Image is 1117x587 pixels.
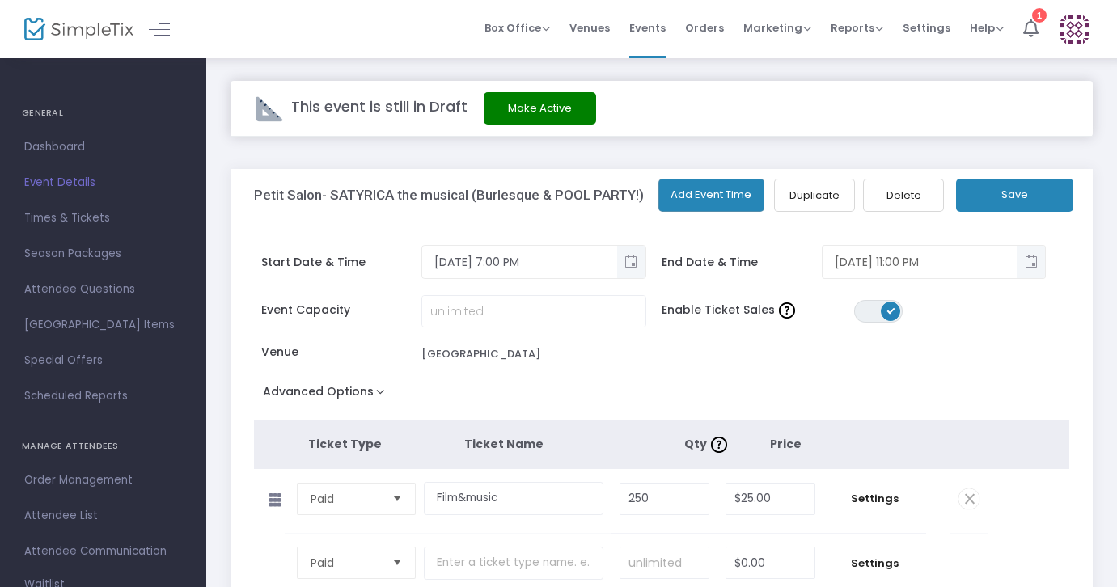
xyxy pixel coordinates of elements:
span: Price [770,436,802,452]
span: Ticket Name [464,436,544,452]
h4: MANAGE ATTENDEES [22,430,184,462]
span: Settings [831,491,918,507]
button: Toggle popup [617,246,645,278]
input: Select date & time [823,249,1017,276]
span: Event Details [24,172,182,193]
span: Settings [903,7,950,49]
span: Times & Tickets [24,208,182,229]
input: Price [726,547,815,578]
button: Duplicate [774,179,855,212]
span: Events [629,7,666,49]
img: draft-event.png [255,95,283,123]
span: Box Office [484,20,550,36]
span: Dashboard [24,137,182,158]
button: Advanced Options [254,380,400,409]
span: Qty [684,436,731,452]
span: Enable Ticket Sales [662,302,854,319]
span: Reports [831,20,883,36]
span: Order Management [24,470,182,491]
span: Season Packages [24,243,182,264]
span: Marketing [743,20,811,36]
span: Paid [311,555,380,571]
button: Make Active [484,92,596,125]
div: [GEOGRAPHIC_DATA] [421,346,540,362]
input: Enter a ticket type name. e.g. General Admission [424,482,603,515]
span: Start Date & Time [261,254,421,271]
span: Attendee Communication [24,541,182,562]
input: Select date & time [422,249,616,276]
input: Enter a ticket type name. e.g. General Admission [424,547,603,580]
span: Attendee List [24,505,182,526]
img: question-mark [711,437,727,453]
img: question-mark [779,302,795,319]
button: Toggle popup [1017,246,1045,278]
input: unlimited [422,296,645,327]
span: Scheduled Reports [24,386,182,407]
button: Select [386,484,408,514]
span: ON [886,306,895,315]
span: Orders [685,7,724,49]
span: Venue [261,344,421,361]
button: Save [956,179,1073,212]
span: [GEOGRAPHIC_DATA] Items [24,315,182,336]
input: Price [726,484,815,514]
span: Special Offers [24,350,182,371]
span: Ticket Type [308,436,382,452]
h3: Petit Salon- SATYRICA the musical (Burlesque & POOL PARTY!) [254,187,644,203]
button: Select [386,547,408,578]
span: Help [970,20,1004,36]
span: Event Capacity [261,302,421,319]
span: This event is still in Draft [291,96,468,116]
span: End Date & Time [662,254,822,271]
span: Attendee Questions [24,279,182,300]
button: Add Event Time [658,179,765,212]
span: Settings [831,555,918,572]
span: Venues [569,7,610,49]
div: 1 [1032,8,1047,23]
span: Paid [311,491,380,507]
h4: GENERAL [22,97,184,129]
button: Delete [863,179,944,212]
